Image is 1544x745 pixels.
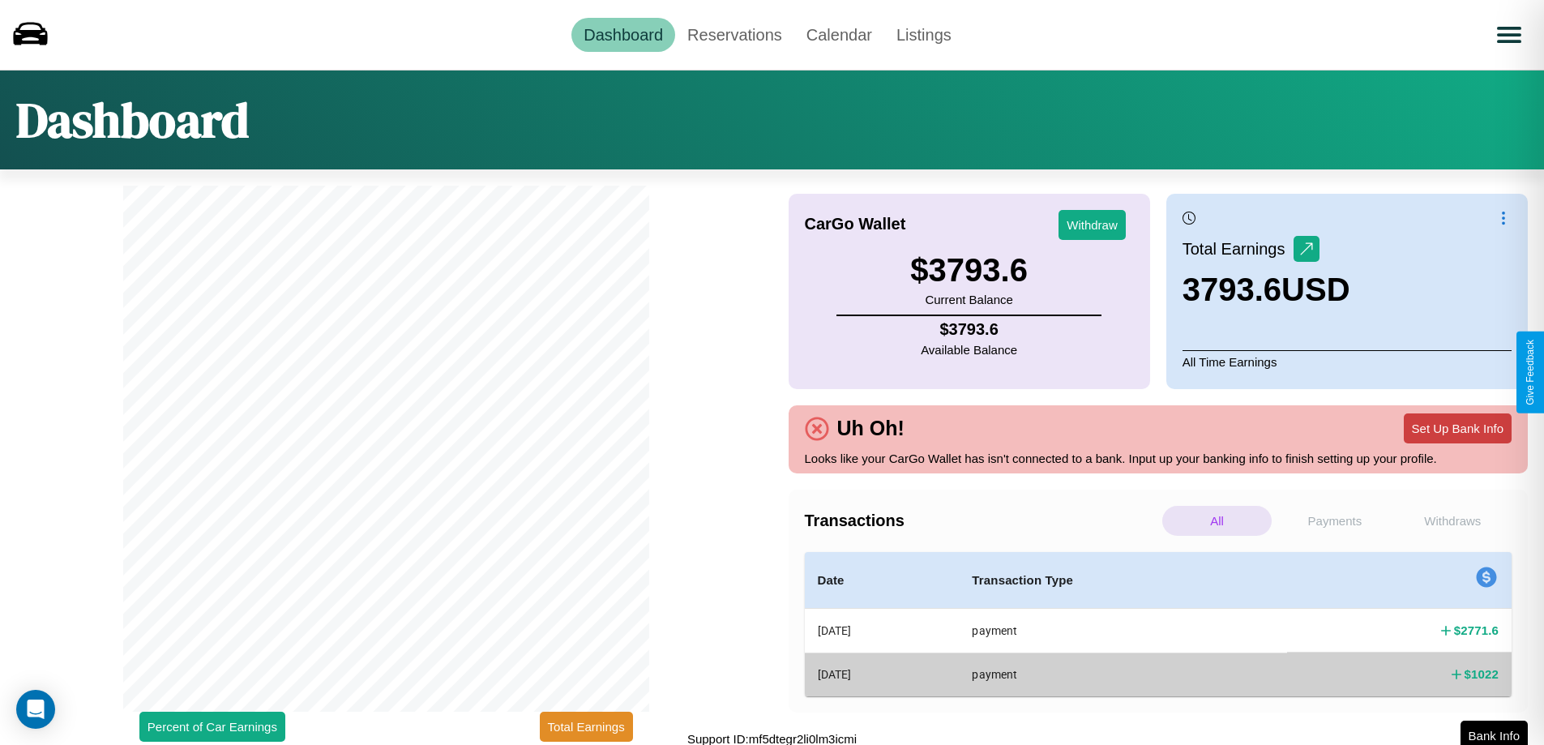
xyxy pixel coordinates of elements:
[1059,210,1126,240] button: Withdraw
[1398,506,1508,536] p: Withdraws
[1454,622,1499,639] h4: $ 2771.6
[16,87,249,153] h1: Dashboard
[805,609,960,653] th: [DATE]
[1183,234,1294,263] p: Total Earnings
[1525,340,1536,405] div: Give Feedback
[1183,350,1512,373] p: All Time Earnings
[1280,506,1389,536] p: Payments
[1486,12,1532,58] button: Open menu
[972,571,1274,590] h4: Transaction Type
[959,609,1287,653] th: payment
[921,339,1017,361] p: Available Balance
[1162,506,1272,536] p: All
[139,712,285,742] button: Percent of Car Earnings
[921,320,1017,339] h4: $ 3793.6
[818,571,947,590] h4: Date
[675,18,794,52] a: Reservations
[910,252,1028,289] h3: $ 3793.6
[910,289,1028,310] p: Current Balance
[959,653,1287,696] th: payment
[884,18,964,52] a: Listings
[805,447,1512,469] p: Looks like your CarGo Wallet has isn't connected to a bank. Input up your banking info to finish ...
[805,512,1158,530] h4: Transactions
[16,690,55,729] div: Open Intercom Messenger
[794,18,884,52] a: Calendar
[805,653,960,696] th: [DATE]
[805,552,1512,696] table: simple table
[805,215,906,233] h4: CarGo Wallet
[571,18,675,52] a: Dashboard
[540,712,633,742] button: Total Earnings
[1183,272,1350,308] h3: 3793.6 USD
[1404,413,1512,443] button: Set Up Bank Info
[1465,666,1499,683] h4: $ 1022
[829,417,913,440] h4: Uh Oh!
